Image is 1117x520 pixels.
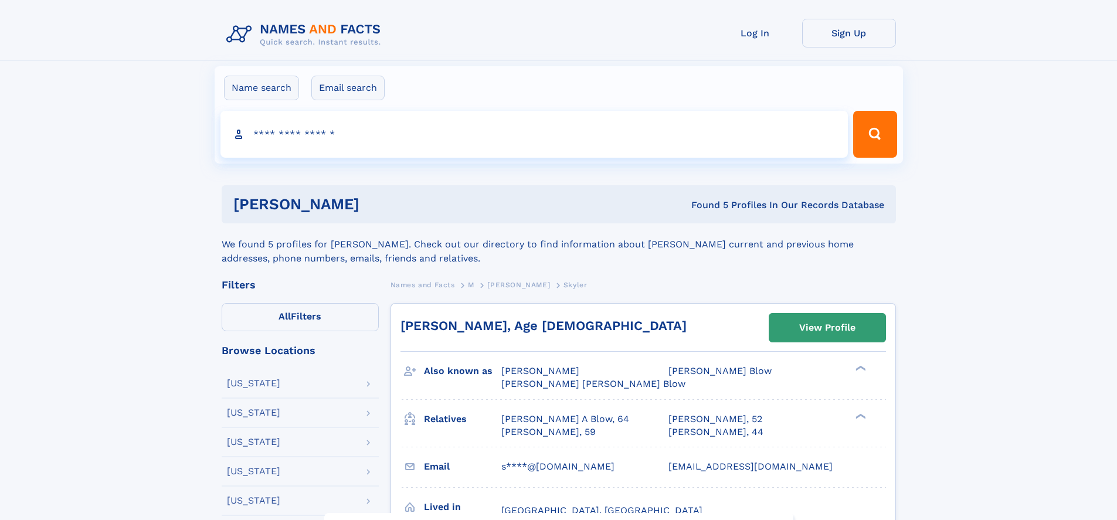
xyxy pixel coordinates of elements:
[424,409,501,429] h3: Relatives
[501,365,579,376] span: [PERSON_NAME]
[227,467,280,476] div: [US_STATE]
[233,197,525,212] h1: [PERSON_NAME]
[668,426,763,439] a: [PERSON_NAME], 44
[468,277,474,292] a: M
[802,19,896,47] a: Sign Up
[222,19,391,50] img: Logo Names and Facts
[424,361,501,381] h3: Also known as
[279,311,291,322] span: All
[400,318,687,333] a: [PERSON_NAME], Age [DEMOGRAPHIC_DATA]
[222,280,379,290] div: Filters
[668,413,762,426] a: [PERSON_NAME], 52
[799,314,855,341] div: View Profile
[311,76,385,100] label: Email search
[487,281,550,289] span: [PERSON_NAME]
[424,497,501,517] h3: Lived in
[227,408,280,417] div: [US_STATE]
[220,111,848,158] input: search input
[227,379,280,388] div: [US_STATE]
[668,365,772,376] span: [PERSON_NAME] Blow
[222,303,379,331] label: Filters
[227,437,280,447] div: [US_STATE]
[222,345,379,356] div: Browse Locations
[391,277,455,292] a: Names and Facts
[501,426,596,439] a: [PERSON_NAME], 59
[468,281,474,289] span: M
[227,496,280,505] div: [US_STATE]
[487,277,550,292] a: [PERSON_NAME]
[501,378,685,389] span: [PERSON_NAME] [PERSON_NAME] Blow
[853,111,897,158] button: Search Button
[708,19,802,47] a: Log In
[424,457,501,477] h3: Email
[563,281,588,289] span: Skyler
[853,365,867,372] div: ❯
[525,199,884,212] div: Found 5 Profiles In Our Records Database
[769,314,885,342] a: View Profile
[222,223,896,266] div: We found 5 profiles for [PERSON_NAME]. Check out our directory to find information about [PERSON_...
[224,76,299,100] label: Name search
[853,412,867,420] div: ❯
[668,461,833,472] span: [EMAIL_ADDRESS][DOMAIN_NAME]
[501,505,702,516] span: [GEOGRAPHIC_DATA], [GEOGRAPHIC_DATA]
[501,413,629,426] a: [PERSON_NAME] A Blow, 64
